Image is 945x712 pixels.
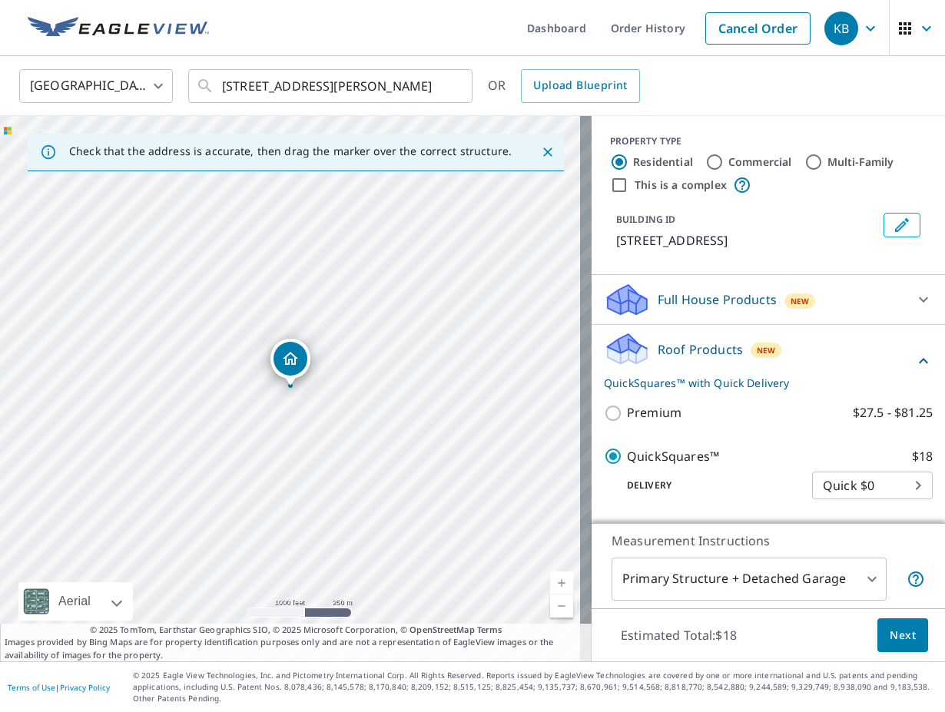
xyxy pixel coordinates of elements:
input: Search by address or latitude-longitude [222,65,441,108]
span: Upload Blueprint [533,76,627,95]
div: KB [824,12,858,45]
label: This is a complex [635,177,727,193]
a: Terms [477,624,502,635]
p: | [8,683,110,692]
img: EV Logo [28,17,209,40]
span: New [791,295,810,307]
p: QuickSquares™ with Quick Delivery [604,375,914,391]
p: BUILDING ID [616,213,675,226]
p: Delivery [604,479,812,492]
p: Full House Products [658,290,777,309]
label: Multi-Family [827,154,894,170]
div: Dropped pin, building 1, Residential property, 12010 Fairmeadow Dr Houston, TX 77071 [270,339,310,386]
a: Upload Blueprint [521,69,639,103]
label: Commercial [728,154,792,170]
a: Current Level 15, Zoom Out [550,594,573,618]
p: Estimated Total: $18 [608,618,749,652]
span: New [757,344,776,356]
p: © 2025 Eagle View Technologies, Inc. and Pictometry International Corp. All Rights Reserved. Repo... [133,670,937,704]
button: Close [538,142,558,162]
p: $18 [912,447,933,466]
label: Residential [633,154,693,170]
a: Privacy Policy [60,682,110,693]
div: OR [488,69,640,103]
a: Current Level 15, Zoom In [550,571,573,594]
p: Premium [627,403,681,422]
a: Cancel Order [705,12,811,45]
p: Roof Products [658,340,743,359]
div: [GEOGRAPHIC_DATA] [19,65,173,108]
button: Edit building 1 [884,213,920,237]
div: Full House ProductsNew [604,281,933,318]
span: © 2025 TomTom, Earthstar Geographics SIO, © 2025 Microsoft Corporation, © [90,624,502,637]
div: Roof ProductsNewQuickSquares™ with Quick Delivery [604,331,933,391]
div: Aerial [18,582,133,621]
a: Terms of Use [8,682,55,693]
a: OpenStreetMap [409,624,474,635]
p: [STREET_ADDRESS] [616,231,877,250]
div: Aerial [54,582,95,621]
div: Primary Structure + Detached Garage [612,558,887,601]
div: PROPERTY TYPE [610,134,927,148]
span: Next [890,626,916,645]
button: Next [877,618,928,653]
p: QuickSquares™ [627,447,719,466]
span: Your report will include the primary structure and a detached garage if one exists. [907,570,925,588]
p: Measurement Instructions [612,532,925,550]
p: Check that the address is accurate, then drag the marker over the correct structure. [69,144,512,158]
p: $27.5 - $81.25 [853,403,933,422]
div: Quick $0 [812,464,933,507]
